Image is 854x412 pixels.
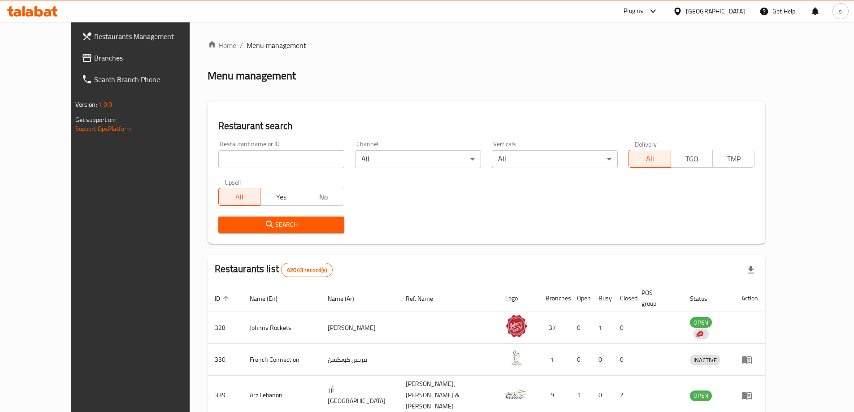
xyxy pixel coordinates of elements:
span: Name (Ar) [328,293,366,304]
span: Menu management [247,40,306,51]
td: 0 [613,344,634,376]
div: Plugins [624,6,643,17]
th: Busy [591,285,613,312]
th: Closed [613,285,634,312]
td: 0 [570,344,591,376]
button: Yes [260,188,302,206]
div: OPEN [690,317,712,328]
span: Search [225,219,337,230]
span: Version: [75,99,97,110]
span: Restaurants Management [94,31,206,42]
span: Search Branch Phone [94,74,206,85]
td: 1 [538,344,570,376]
span: TMP [716,152,751,165]
span: 42043 record(s) [282,266,332,274]
button: No [302,188,344,206]
td: 0 [591,344,613,376]
td: French Connection [243,344,321,376]
label: Delivery [635,141,657,147]
a: Search Branch Phone [74,69,213,90]
td: Johnny Rockets [243,312,321,344]
img: Arz Lebanon [505,382,528,405]
div: [GEOGRAPHIC_DATA] [686,6,745,16]
th: Action [734,285,765,312]
li: / [240,40,243,51]
a: Support.OpsPlatform [75,123,132,134]
button: TMP [712,150,754,168]
div: All [492,150,618,168]
h2: Restaurant search [218,119,755,133]
span: Name (En) [250,293,289,304]
span: No [306,191,340,204]
td: فرنش كونكشن [321,344,399,376]
span: ID [215,293,232,304]
div: Indicates that the vendor menu management has been moved to DH Catalog service [694,329,709,339]
span: Ref. Name [406,293,445,304]
span: Yes [264,191,299,204]
th: Open [570,285,591,312]
td: 1 [591,312,613,344]
h2: Menu management [208,69,296,83]
span: POS group [642,287,672,309]
button: All [218,188,260,206]
span: Get support on: [75,114,117,126]
td: 0 [570,312,591,344]
a: Branches [74,47,213,69]
span: INACTIVE [690,355,720,365]
button: TGO [671,150,713,168]
img: French Connection [505,347,528,369]
td: 0 [613,312,634,344]
input: Search for restaurant name or ID.. [218,150,344,168]
span: 1.0.0 [99,99,113,110]
label: Upsell [225,179,241,185]
nav: breadcrumb [208,40,766,51]
div: All [355,150,481,168]
span: All [633,152,667,165]
a: Restaurants Management [74,26,213,47]
td: [PERSON_NAME] [321,312,399,344]
h2: Restaurants list [215,262,333,277]
th: Branches [538,285,570,312]
span: Branches [94,52,206,63]
span: Status [690,293,719,304]
a: Home [208,40,236,51]
span: TGO [675,152,709,165]
span: OPEN [690,317,712,328]
span: All [222,191,257,204]
div: Export file [740,259,762,281]
img: delivery hero logo [695,330,703,338]
span: OPEN [690,390,712,401]
button: All [629,150,671,168]
td: 328 [208,312,243,344]
div: Menu [741,354,758,365]
span: s [839,6,842,16]
div: Total records count [281,263,333,277]
img: Johnny Rockets [505,315,528,337]
td: 330 [208,344,243,376]
td: 37 [538,312,570,344]
button: Search [218,217,344,233]
div: Menu [741,390,758,401]
th: Logo [498,285,538,312]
